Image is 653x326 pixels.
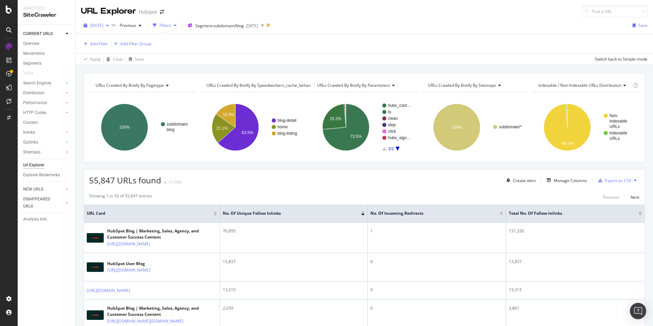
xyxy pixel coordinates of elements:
[200,98,307,157] svg: A chart.
[509,210,628,216] span: Total No. of Follow Inlinks
[81,40,108,48] button: Add Filter
[370,210,489,216] span: No. of Incoming Redirects
[112,22,117,28] span: vs
[23,80,64,87] a: Search Engines
[119,125,130,130] text: 100%
[90,56,101,62] div: Apply
[388,129,396,134] text: click
[388,146,394,151] text: 1/2
[164,181,167,183] img: Equal
[595,56,648,62] div: Switch back to Simple mode
[23,99,64,107] a: Performance
[160,22,171,28] div: Filters
[609,131,627,135] text: Indexable
[609,119,627,124] text: Indexable
[23,186,43,193] div: NEW URLS
[223,287,365,293] div: 13,315
[96,82,164,88] span: URLs Crawled By Botify By pagetype
[160,10,164,14] div: arrow-right-arrow-left
[609,136,620,141] text: URLs
[23,172,70,179] a: Explorer Bookmarks
[81,54,101,65] button: Apply
[223,210,351,216] span: No. of Unique Follow Inlinks
[582,5,648,17] input: Find a URL
[23,119,70,126] a: Content
[603,193,619,201] button: Previous
[513,178,536,183] div: Create alert
[89,98,197,157] svg: A chart.
[538,82,621,88] span: Indexable / Non-Indexable URLs distribution
[428,82,496,88] span: URLs Crawled By Botify By sitemaps
[554,178,587,183] div: Manage Columns
[23,129,35,136] div: Inlinks
[609,113,618,118] text: Non-
[168,179,182,185] div: +1.79%
[23,89,64,97] a: Distribution
[631,194,639,200] div: Next
[509,259,642,265] div: 13,837
[23,70,40,77] a: Visits
[87,262,104,272] img: main image
[107,261,180,267] div: HubSpot User Blog
[206,82,318,88] span: URLs Crawled By Botify By speedworkers_cache_behaviors
[630,303,646,319] div: Open Intercom Messenger
[23,216,47,223] div: Analysis Info
[205,80,328,91] h4: URLs Crawled By Botify By speedworkers_cache_behaviors
[23,216,70,223] a: Analysis Info
[87,310,104,320] img: main image
[223,112,234,117] text: 15.5%
[107,267,150,274] a: [URL][DOMAIN_NAME]
[544,176,587,184] button: Manage Columns
[89,175,161,186] span: 55,847 URLs found
[23,30,64,37] a: CURRENT URLS
[107,228,217,240] div: HubSpot Blog | Marketing, Sales, Agency, and Customer Success Content
[23,129,64,136] a: Inlinks
[532,98,639,157] svg: A chart.
[139,9,157,15] div: Hubspot
[23,80,51,87] div: Search Engines
[246,23,258,29] div: [DATE]
[23,30,53,37] div: CURRENT URLS
[499,125,522,129] text: subdomain/*
[23,60,41,67] div: Segments
[388,135,411,140] text: hubs_sign…
[107,305,217,317] div: HubSpot Blog | Marketing, Sales, Agency, and Customer Success Content
[278,118,296,123] text: blog-detail
[278,125,288,129] text: home
[87,287,130,294] a: [URL][DOMAIN_NAME]
[23,40,39,47] div: Overview
[23,50,45,57] div: Movements
[23,70,33,77] div: Visits
[23,162,70,169] a: Url Explorer
[104,54,123,65] button: Clear
[562,141,574,146] text: 99.2%
[592,54,648,65] button: Switch back to Simple mode
[23,50,70,57] a: Movements
[23,40,70,47] a: Overview
[388,123,396,127] text: step
[630,20,648,31] button: Save
[350,134,362,139] text: 73.5%
[317,82,390,88] span: URLs Crawled By Botify By parameters
[107,318,183,325] a: [URL][DOMAIN_NAME][DOMAIN_NAME]
[23,89,45,97] div: Distribution
[23,149,40,156] div: Sitemaps
[167,127,174,132] text: blog
[311,98,418,157] svg: A chart.
[23,5,70,11] div: Analytics
[330,116,341,121] text: 25.2%
[278,131,297,136] text: blog-listing
[23,139,64,146] a: Outlinks
[370,259,503,265] div: 0
[117,22,136,28] span: Previous
[223,259,365,265] div: 13,837
[603,194,619,200] div: Previous
[23,139,38,146] div: Outlinks
[421,98,529,157] div: A chart.
[23,172,60,179] div: Explorer Bookmarks
[185,20,258,31] button: Segment:subdomain/blog[DATE]
[241,130,253,135] text: 63.5%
